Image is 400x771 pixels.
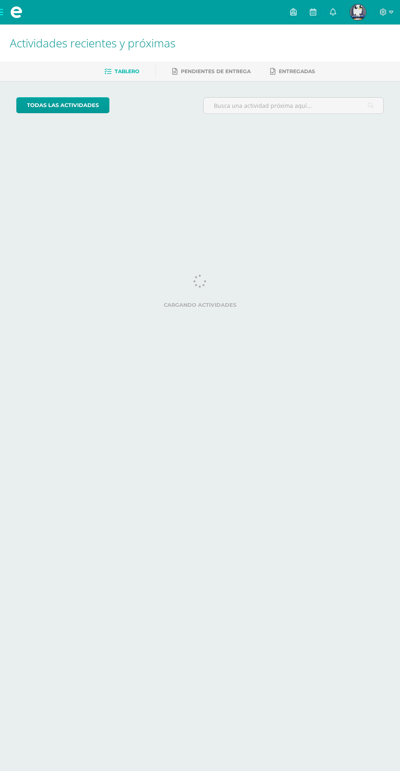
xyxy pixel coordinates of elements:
span: Tablero [115,68,139,74]
span: Pendientes de entrega [181,68,251,74]
a: Tablero [104,65,139,78]
input: Busca una actividad próxima aquí... [204,98,383,114]
label: Cargando actividades [16,302,384,308]
a: Entregadas [270,65,315,78]
span: Entregadas [279,68,315,74]
img: 4f25c287ea62b23c3801fb3e955ce773.png [350,4,366,20]
span: Actividades recientes y próximas [10,35,176,51]
a: todas las Actividades [16,97,109,113]
a: Pendientes de entrega [172,65,251,78]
